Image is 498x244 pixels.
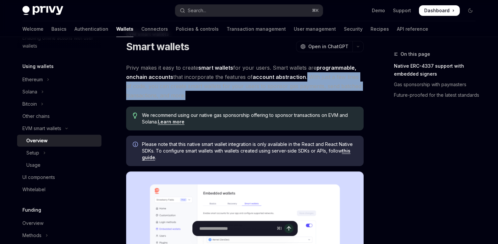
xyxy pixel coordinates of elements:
[17,147,101,159] button: Toggle Setup section
[393,7,411,14] a: Support
[133,113,137,119] svg: Tip
[22,62,54,70] h5: Using wallets
[26,137,47,145] div: Overview
[22,186,45,193] div: Whitelabel
[142,112,357,125] span: We recommend using our native gas sponsorship offering to sponsor transactions on EVM and Solana.
[17,229,101,241] button: Toggle Methods section
[126,41,189,52] h1: Smart wallets
[419,5,460,16] a: Dashboard
[22,6,63,15] img: dark logo
[175,5,323,17] button: Open search
[22,112,50,120] div: Other chains
[17,98,101,110] button: Toggle Bitcoin section
[394,61,481,79] a: Native ERC-4337 support with embedded signers
[22,219,43,227] div: Overview
[296,41,352,52] button: Open in ChatGPT
[17,122,101,134] button: Toggle EVM smart wallets section
[372,7,385,14] a: Demo
[284,224,293,233] button: Send message
[22,124,61,132] div: EVM smart wallets
[394,79,481,90] a: Gas sponsorship with paymasters
[17,86,101,98] button: Toggle Solana section
[308,43,348,50] span: Open in ChatGPT
[397,21,428,37] a: API reference
[394,90,481,100] a: Future-proofed for the latest standards
[22,206,41,214] h5: Funding
[371,21,389,37] a: Recipes
[74,21,108,37] a: Authentication
[22,76,43,84] div: Ethereum
[294,21,336,37] a: User management
[17,171,101,183] a: UI components
[142,141,357,161] span: Please note that this native smart wallet integration is only available in the React and React Na...
[133,142,139,148] svg: Info
[158,119,184,125] a: Learn more
[17,217,101,229] a: Overview
[188,7,206,15] div: Search...
[26,161,41,169] div: Usage
[51,21,67,37] a: Basics
[17,184,101,195] a: Whitelabel
[199,221,274,236] input: Ask a question...
[141,21,168,37] a: Connectors
[22,88,37,96] div: Solana
[424,7,450,14] span: Dashboard
[344,21,363,37] a: Security
[312,8,319,13] span: ⌘ K
[22,231,41,239] div: Methods
[116,21,133,37] a: Wallets
[22,100,37,108] div: Bitcoin
[17,135,101,147] a: Overview
[176,21,219,37] a: Policies & controls
[22,21,43,37] a: Welcome
[126,63,364,100] span: Privy makes it easy to create for your users. Smart wallets are that incorporate the features of ...
[465,5,476,16] button: Toggle dark mode
[253,74,306,81] a: account abstraction
[17,74,101,86] button: Toggle Ethereum section
[401,50,430,58] span: On this page
[22,173,55,181] div: UI components
[17,110,101,122] a: Other chains
[198,64,233,71] strong: smart wallets
[26,149,39,157] div: Setup
[17,159,101,171] a: Usage
[227,21,286,37] a: Transaction management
